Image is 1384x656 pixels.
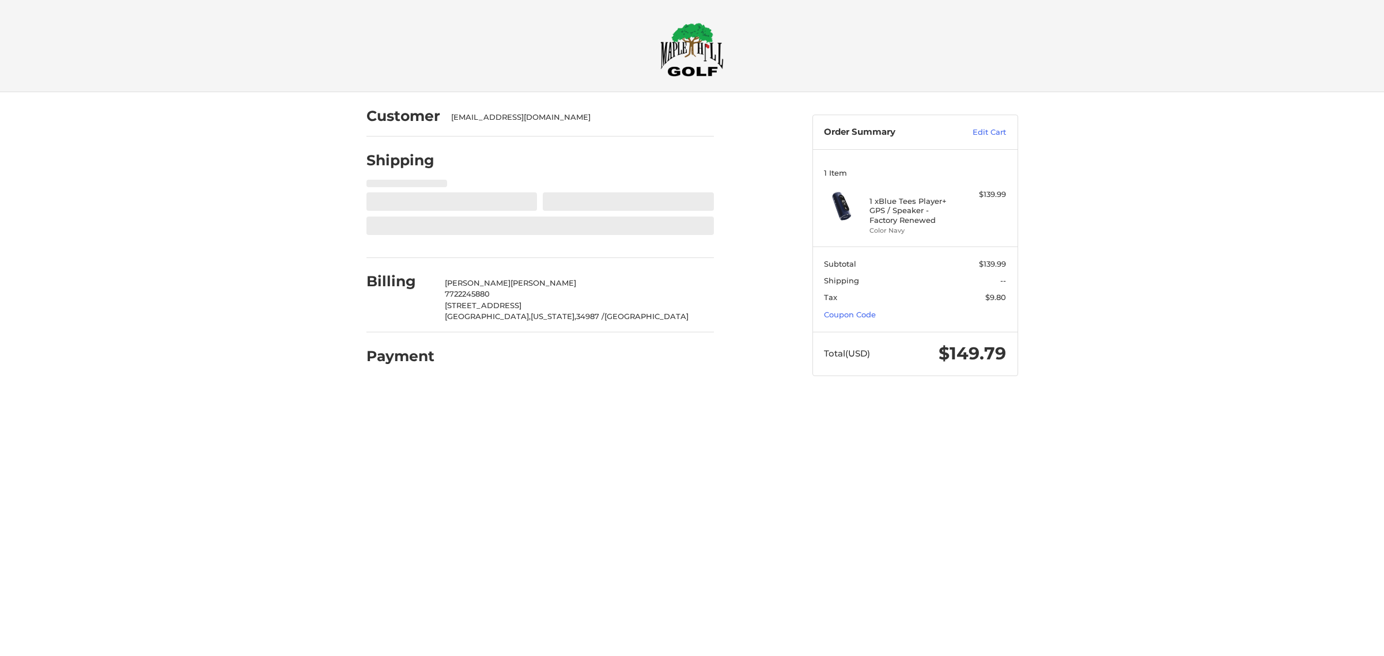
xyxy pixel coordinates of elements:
span: Tax [824,293,837,302]
iframe: Google Customer Reviews [1289,625,1384,656]
span: $9.80 [985,293,1006,302]
span: 34987 / [576,312,604,321]
h3: Order Summary [824,127,948,138]
span: Total (USD) [824,348,870,359]
img: Maple Hill Golf [660,22,724,77]
span: [STREET_ADDRESS] [445,301,521,310]
span: [GEOGRAPHIC_DATA] [604,312,689,321]
span: $149.79 [939,343,1006,364]
span: [US_STATE], [531,312,576,321]
span: Shipping [824,276,859,285]
span: 7722245880 [445,289,490,298]
h3: 1 Item [824,168,1006,177]
h2: Customer [366,107,440,125]
div: [EMAIL_ADDRESS][DOMAIN_NAME] [451,112,702,123]
span: $139.99 [979,259,1006,268]
h2: Payment [366,347,434,365]
span: Subtotal [824,259,856,268]
a: Coupon Code [824,310,876,319]
h2: Shipping [366,151,434,169]
a: Edit Cart [948,127,1006,138]
span: [PERSON_NAME] [511,278,576,287]
li: Color Navy [869,226,958,236]
h2: Billing [366,272,434,290]
span: [PERSON_NAME] [445,278,511,287]
span: -- [1000,276,1006,285]
span: [GEOGRAPHIC_DATA], [445,312,531,321]
h4: 1 x Blue Tees Player+ GPS / Speaker - Factory Renewed [869,196,958,225]
div: $139.99 [961,189,1006,200]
